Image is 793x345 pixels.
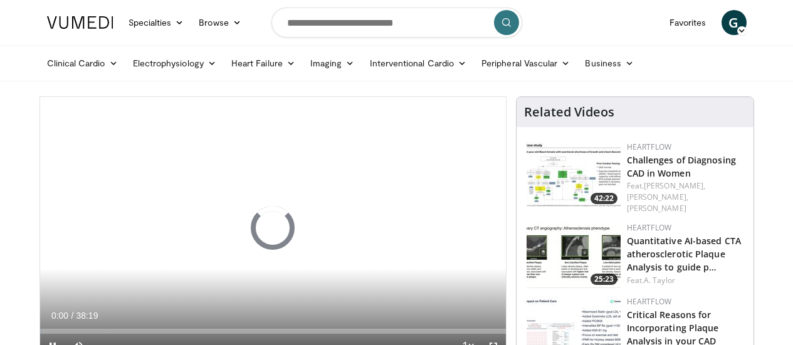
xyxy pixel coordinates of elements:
[527,142,621,207] img: 65719914-b9df-436f-8749-217792de2567.150x105_q85_crop-smart_upscale.jpg
[51,311,68,321] span: 0:00
[474,51,577,76] a: Peripheral Vascular
[125,51,224,76] a: Electrophysiology
[271,8,522,38] input: Search topics, interventions
[722,10,747,35] a: G
[362,51,475,76] a: Interventional Cardio
[662,10,714,35] a: Favorites
[577,51,641,76] a: Business
[627,296,672,307] a: Heartflow
[644,275,675,286] a: A. Taylor
[627,180,743,214] div: Feat.
[76,311,98,321] span: 38:19
[527,222,621,288] img: 248d14eb-d434-4f54-bc7d-2124e3d05da6.150x105_q85_crop-smart_upscale.jpg
[71,311,74,321] span: /
[627,203,686,214] a: [PERSON_NAME]
[591,274,617,285] span: 25:23
[627,275,743,286] div: Feat.
[47,16,113,29] img: VuMedi Logo
[121,10,192,35] a: Specialties
[191,10,249,35] a: Browse
[40,329,506,334] div: Progress Bar
[524,105,614,120] h4: Related Videos
[527,222,621,288] a: 25:23
[627,192,688,202] a: [PERSON_NAME],
[644,180,705,191] a: [PERSON_NAME],
[591,193,617,204] span: 42:22
[627,142,672,152] a: Heartflow
[627,222,672,233] a: Heartflow
[627,235,742,273] a: Quantitative AI-based CTA atherosclerotic Plaque Analysis to guide p…
[39,51,125,76] a: Clinical Cardio
[303,51,362,76] a: Imaging
[527,142,621,207] a: 42:22
[224,51,303,76] a: Heart Failure
[627,154,736,179] a: Challenges of Diagnosing CAD in Women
